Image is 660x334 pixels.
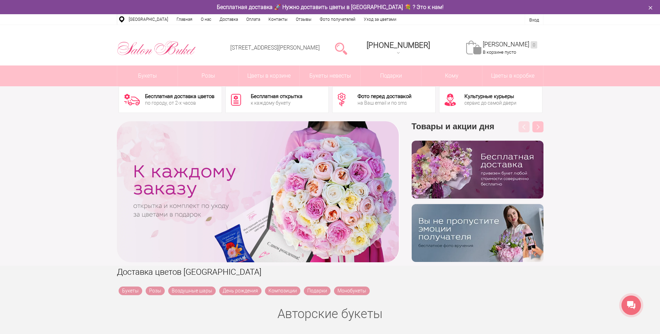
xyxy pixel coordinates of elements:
[117,65,178,86] a: Букеты
[531,41,537,49] ins: 0
[215,14,242,25] a: Доставка
[117,266,543,278] h1: Доставка цветов [GEOGRAPHIC_DATA]
[367,41,430,50] span: [PHONE_NUMBER]
[168,287,216,295] a: Воздушные шары
[358,100,411,105] div: на Ваш email и по sms
[178,65,239,86] a: Розы
[172,14,197,25] a: Главная
[464,94,516,99] div: Культурные курьеры
[358,94,411,99] div: Фото перед доставкой
[412,121,543,141] h3: Товары и акции дня
[316,14,360,25] a: Фото получателей
[197,14,215,25] a: О нас
[119,287,142,295] a: Букеты
[117,39,196,57] img: Цветы Нижний Новгород
[277,307,383,321] a: Авторские букеты
[412,204,543,262] img: v9wy31nijnvkfycrkduev4dhgt9psb7e.png.webp
[483,50,516,55] span: В корзине пусто
[145,94,214,99] div: Бесплатная доставка цветов
[482,65,543,86] a: Цветы в коробке
[239,65,300,86] a: Цветы в корзине
[304,287,331,295] a: Подарки
[146,287,165,295] a: Розы
[334,287,370,295] a: Монобукеты
[219,287,262,295] a: День рождения
[483,41,537,49] a: [PERSON_NAME]
[532,121,543,132] button: Next
[529,17,539,23] a: Вход
[251,100,302,105] div: к каждому букету
[265,287,300,295] a: Композиции
[242,14,264,25] a: Оплата
[145,100,214,105] div: по городу, от 2-х часов
[412,141,543,199] img: hpaj04joss48rwypv6hbykmvk1dj7zyr.png.webp
[292,14,316,25] a: Отзывы
[360,14,401,25] a: Уход за цветами
[251,94,302,99] div: Бесплатная открытка
[230,44,320,51] a: [STREET_ADDRESS][PERSON_NAME]
[125,14,172,25] a: [GEOGRAPHIC_DATA]
[264,14,292,25] a: Контакты
[421,65,482,86] span: Кому
[464,100,516,105] div: сервис до самой двери
[300,65,360,86] a: Букеты невесты
[112,3,549,11] div: Бесплатная доставка 🚀 Нужно доставить цветы в [GEOGRAPHIC_DATA] 💐 ? Это к нам!
[361,65,421,86] a: Подарки
[362,38,434,58] a: [PHONE_NUMBER]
